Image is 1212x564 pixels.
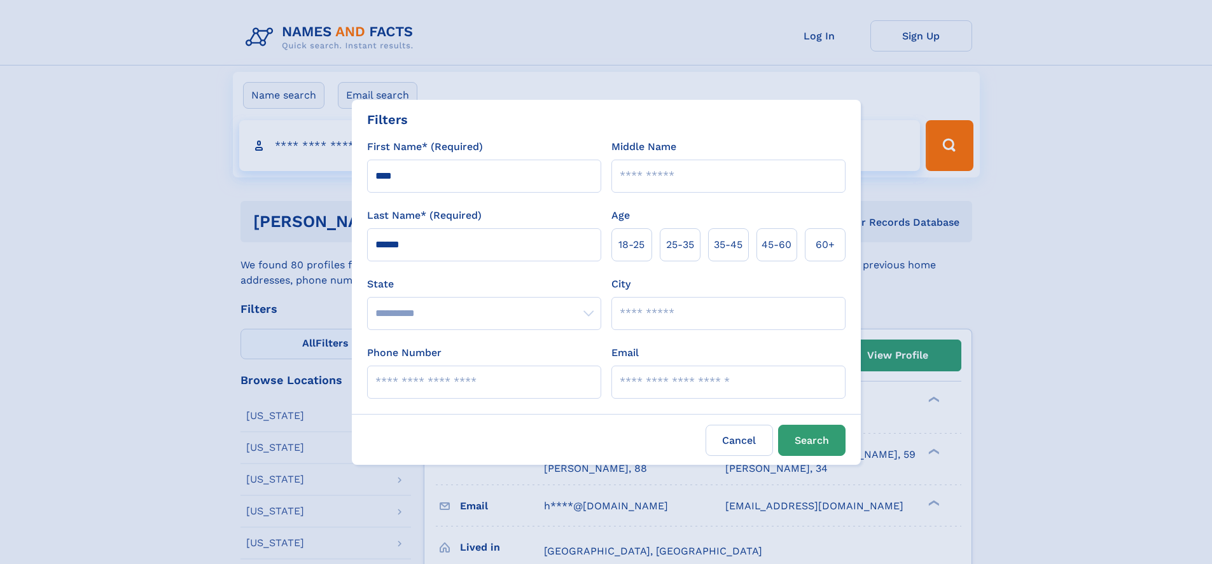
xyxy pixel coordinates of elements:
[714,237,742,252] span: 35‑45
[706,425,773,456] label: Cancel
[611,208,630,223] label: Age
[367,110,408,129] div: Filters
[666,237,694,252] span: 25‑35
[367,208,482,223] label: Last Name* (Required)
[611,277,630,292] label: City
[367,139,483,155] label: First Name* (Required)
[778,425,846,456] button: Search
[618,237,644,252] span: 18‑25
[762,237,791,252] span: 45‑60
[816,237,835,252] span: 60+
[367,277,601,292] label: State
[611,139,676,155] label: Middle Name
[611,345,639,361] label: Email
[367,345,442,361] label: Phone Number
